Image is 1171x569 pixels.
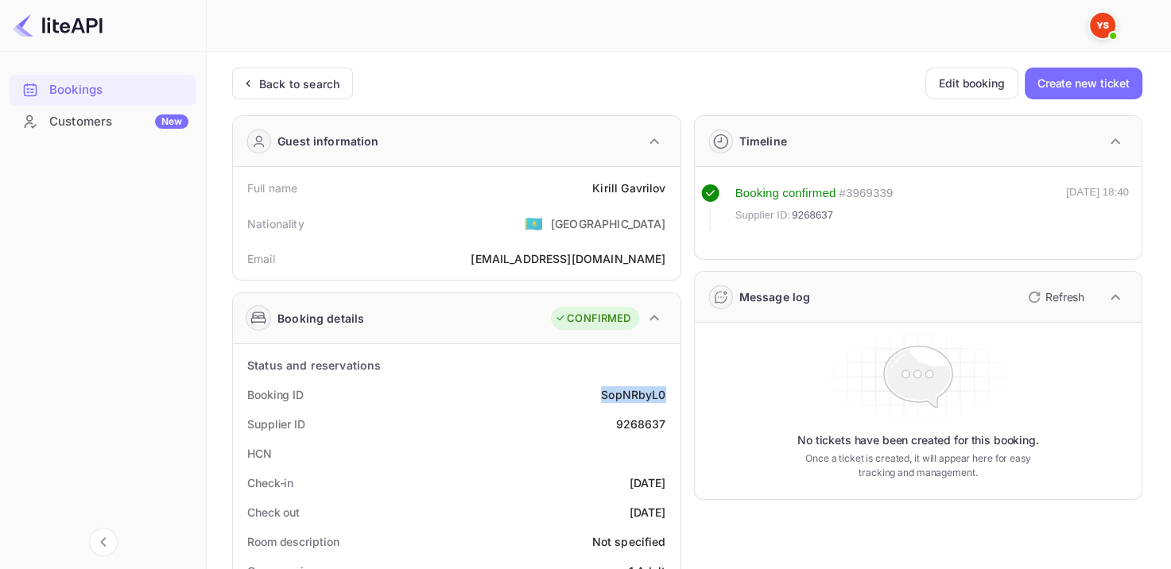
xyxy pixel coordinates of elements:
[247,416,305,432] div: Supplier ID
[277,133,379,149] div: Guest information
[615,416,665,432] div: 9268637
[925,68,1018,99] button: Edit booking
[601,386,665,403] div: SopNRbyL0
[592,533,666,550] div: Not specified
[247,533,339,550] div: Room description
[739,288,811,305] div: Message log
[155,114,188,129] div: New
[247,445,272,462] div: HCN
[13,13,103,38] img: LiteAPI logo
[247,474,293,491] div: Check-in
[247,357,381,374] div: Status and reservations
[247,215,304,232] div: Nationality
[259,75,339,92] div: Back to search
[555,311,630,327] div: CONFIRMED
[1066,184,1129,230] div: [DATE] 18:40
[735,207,791,223] span: Supplier ID:
[1018,284,1091,310] button: Refresh
[471,250,665,267] div: [EMAIL_ADDRESS][DOMAIN_NAME]
[10,75,196,104] a: Bookings
[1090,13,1115,38] img: Yandex Support
[247,504,300,521] div: Check out
[49,113,188,131] div: Customers
[798,451,1037,480] p: Once a ticket is created, it will appear here for easy tracking and management.
[247,250,275,267] div: Email
[839,184,893,203] div: # 3969339
[592,180,665,196] div: Kirill Gavrilov
[10,106,196,136] a: CustomersNew
[630,474,666,491] div: [DATE]
[797,432,1039,448] p: No tickets have been created for this booking.
[525,209,543,238] span: United States
[739,133,787,149] div: Timeline
[1045,288,1084,305] p: Refresh
[551,215,666,232] div: [GEOGRAPHIC_DATA]
[89,528,118,556] button: Collapse navigation
[277,310,364,327] div: Booking details
[1025,68,1142,99] button: Create new ticket
[247,180,297,196] div: Full name
[630,504,666,521] div: [DATE]
[10,106,196,137] div: CustomersNew
[792,207,833,223] span: 9268637
[10,75,196,106] div: Bookings
[735,184,836,203] div: Booking confirmed
[247,386,304,403] div: Booking ID
[49,81,188,99] div: Bookings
